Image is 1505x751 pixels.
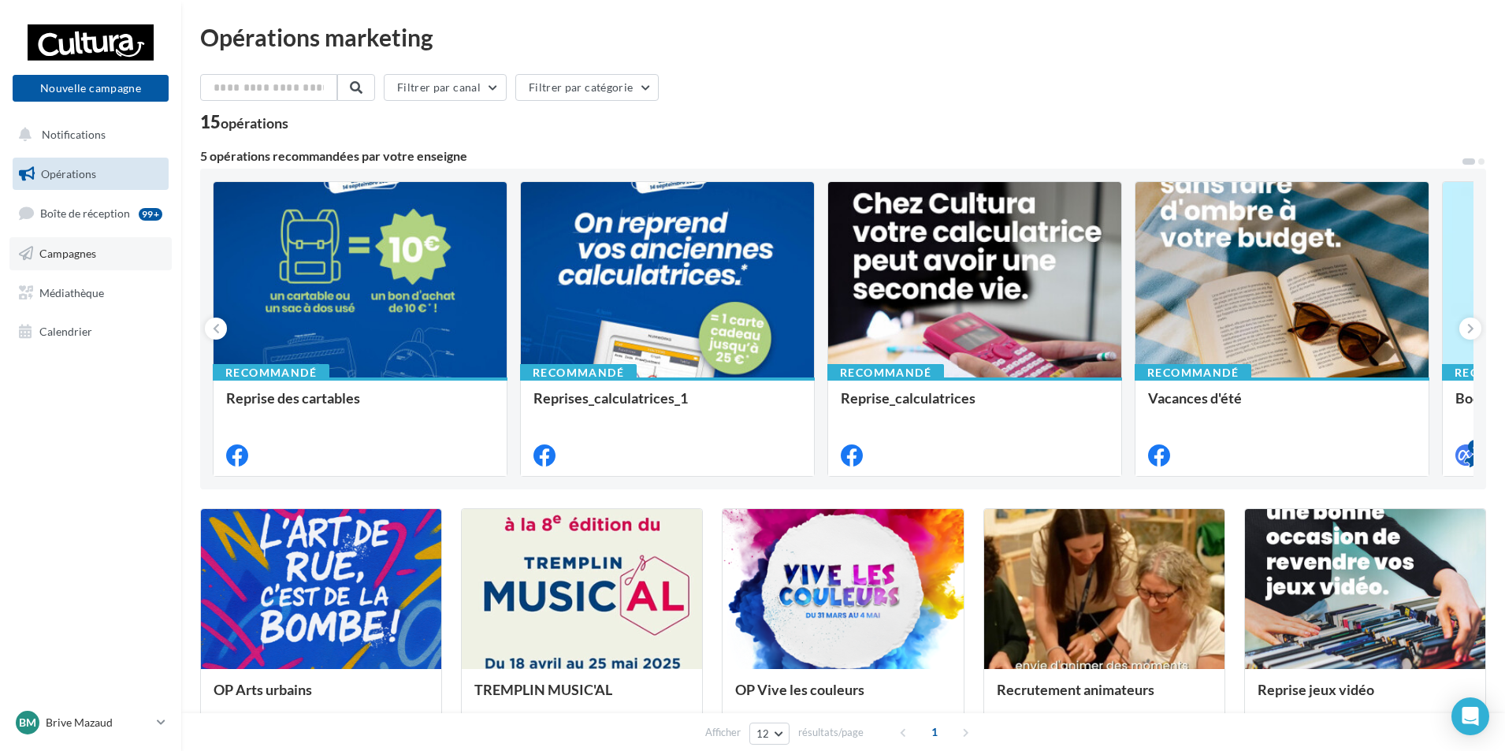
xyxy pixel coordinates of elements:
div: Reprise des cartables [226,390,494,422]
button: Filtrer par catégorie [515,74,659,101]
button: 12 [749,723,790,745]
a: Médiathèque [9,277,172,310]
div: 99+ [139,208,162,221]
div: Open Intercom Messenger [1451,697,1489,735]
div: Reprise_calculatrices [841,390,1109,422]
button: Filtrer par canal [384,74,507,101]
span: Médiathèque [39,285,104,299]
div: Recommandé [520,364,637,381]
span: Afficher [705,725,741,740]
div: 4 [1468,440,1482,454]
div: TREMPLIN MUSIC'AL [474,682,689,713]
a: Campagnes [9,237,172,270]
a: Opérations [9,158,172,191]
div: Reprise jeux vidéo [1258,682,1473,713]
div: 5 opérations recommandées par votre enseigne [200,150,1461,162]
span: Campagnes [39,247,96,260]
a: Boîte de réception99+ [9,196,172,230]
div: OP Arts urbains [214,682,429,713]
span: 12 [756,727,770,740]
span: Calendrier [39,325,92,338]
a: Calendrier [9,315,172,348]
span: résultats/page [798,725,864,740]
button: Nouvelle campagne [13,75,169,102]
span: Notifications [42,128,106,141]
span: Opérations [41,167,96,180]
div: OP Vive les couleurs [735,682,950,713]
p: Brive Mazaud [46,715,150,731]
span: BM [19,715,36,731]
div: Recommandé [1135,364,1251,381]
div: Opérations marketing [200,25,1486,49]
a: BM Brive Mazaud [13,708,169,738]
div: Vacances d'été [1148,390,1416,422]
button: Notifications [9,118,165,151]
div: Recrutement animateurs [997,682,1212,713]
div: Recommandé [827,364,944,381]
div: Recommandé [213,364,329,381]
span: 1 [922,719,947,745]
div: opérations [221,116,288,130]
span: Boîte de réception [40,206,130,220]
div: 15 [200,113,288,131]
div: Reprises_calculatrices_1 [533,390,801,422]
